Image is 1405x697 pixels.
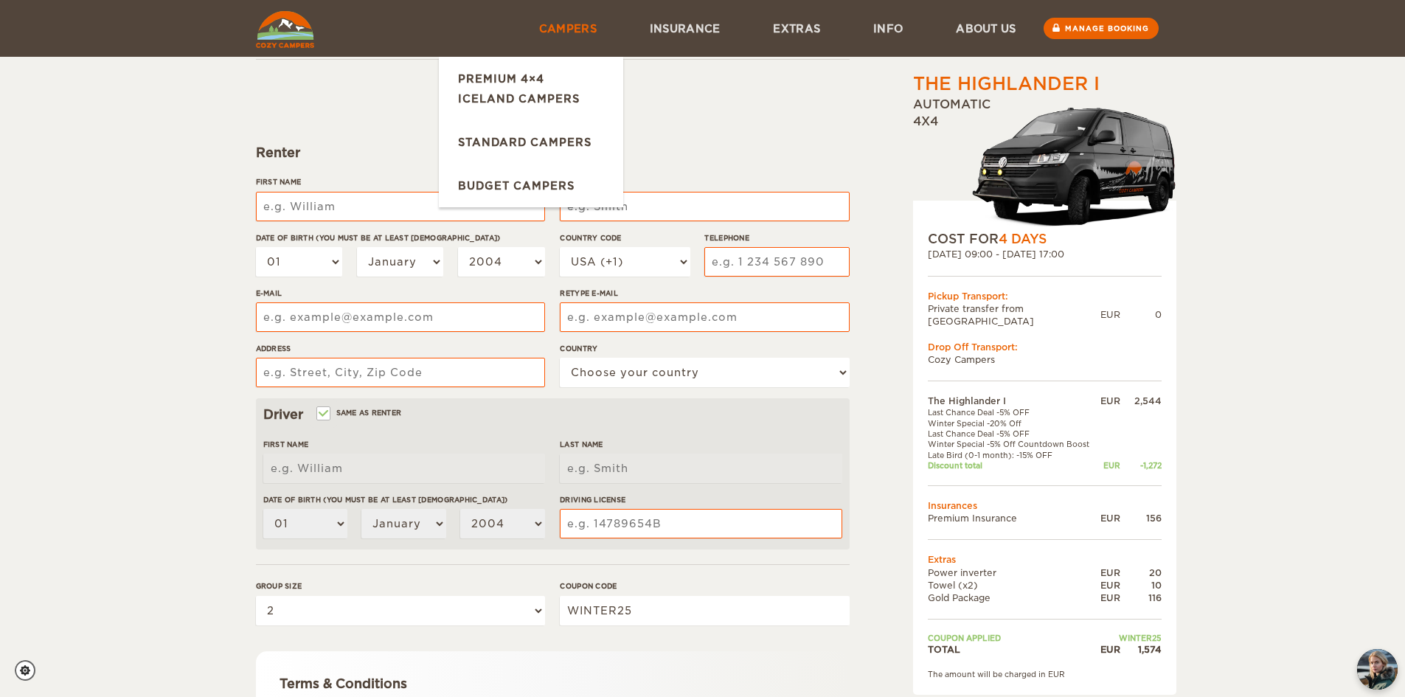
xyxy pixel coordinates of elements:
label: Telephone [704,232,849,243]
td: Private transfer from [GEOGRAPHIC_DATA] [928,302,1100,327]
div: EUR [1097,579,1120,592]
td: Premium Insurance [928,512,1097,524]
td: Last Chance Deal -5% OFF [928,407,1097,417]
div: 156 [1120,512,1162,524]
td: Cozy Campers [928,353,1162,366]
input: e.g. example@example.com [256,302,545,332]
label: Group size [256,580,545,592]
label: Last Name [560,439,842,450]
input: e.g. William [256,192,545,221]
img: Cozy Campers [256,11,314,48]
label: First Name [263,439,545,450]
a: Budget Campers [439,164,623,207]
a: Premium 4×4 Iceland Campers [439,57,623,120]
div: 10 [1120,579,1162,592]
td: Towel (x2) [928,579,1097,592]
input: e.g. Smith [560,454,842,483]
div: Driver [263,406,842,423]
div: EUR [1100,308,1120,321]
img: stor-stuttur-old-new-5.png [972,101,1176,230]
label: E-mail [256,288,545,299]
div: Automatic 4x4 [913,97,1176,230]
td: Power inverter [928,566,1097,579]
input: e.g. example@example.com [560,302,849,332]
div: The Highlander I [913,72,1100,97]
input: Same as renter [318,410,327,420]
div: COST FOR [928,230,1162,248]
div: 1,574 [1120,643,1162,656]
td: WINTER25 [1097,633,1161,643]
div: EUR [1097,512,1120,524]
label: Retype E-mail [560,288,849,299]
td: TOTAL [928,643,1097,656]
td: Coupon applied [928,633,1097,643]
label: Country [560,343,849,354]
td: Discount total [928,460,1097,471]
a: Manage booking [1044,18,1159,39]
button: chat-button [1357,649,1398,690]
td: Last Chance Deal -5% OFF [928,429,1097,439]
span: 4 Days [999,232,1047,246]
label: Address [256,343,545,354]
div: The amount will be charged in EUR [928,669,1162,679]
input: e.g. 1 234 567 890 [704,247,849,277]
label: First Name [256,176,545,187]
input: e.g. 14789654B [560,509,842,538]
input: e.g. Street, City, Zip Code [256,358,545,387]
td: Winter Special -20% Off [928,418,1097,429]
label: Country Code [560,232,690,243]
label: Driving License [560,494,842,505]
div: 20 [1120,566,1162,579]
input: e.g. Smith [560,192,849,221]
div: EUR [1097,643,1120,656]
div: [DATE] 09:00 - [DATE] 17:00 [928,248,1162,260]
a: Cookie settings [15,660,45,681]
input: e.g. William [263,454,545,483]
a: Standard Campers [439,120,623,164]
div: EUR [1097,395,1120,407]
div: 2,544 [1120,395,1162,407]
td: The Highlander I [928,395,1097,407]
label: Date of birth (You must be at least [DEMOGRAPHIC_DATA]) [263,494,545,505]
div: 116 [1120,592,1162,604]
div: EUR [1097,460,1120,471]
div: EUR [1097,592,1120,604]
img: Freyja at Cozy Campers [1357,649,1398,690]
label: Last Name [560,176,849,187]
td: Winter Special -5% Off Countdown Boost [928,439,1097,449]
div: Pickup Transport: [928,290,1162,302]
td: Extras [928,553,1162,566]
label: Date of birth (You must be at least [DEMOGRAPHIC_DATA]) [256,232,545,243]
td: Late Bird (0-1 month): -15% OFF [928,450,1097,460]
td: Insurances [928,499,1162,512]
label: Coupon code [560,580,849,592]
div: Renter [256,144,850,162]
td: Gold Package [928,592,1097,604]
label: Same as renter [318,406,402,420]
div: Drop Off Transport: [928,341,1162,353]
div: 0 [1120,308,1162,321]
div: Terms & Conditions [280,675,826,693]
div: -1,272 [1120,460,1162,471]
div: EUR [1097,566,1120,579]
